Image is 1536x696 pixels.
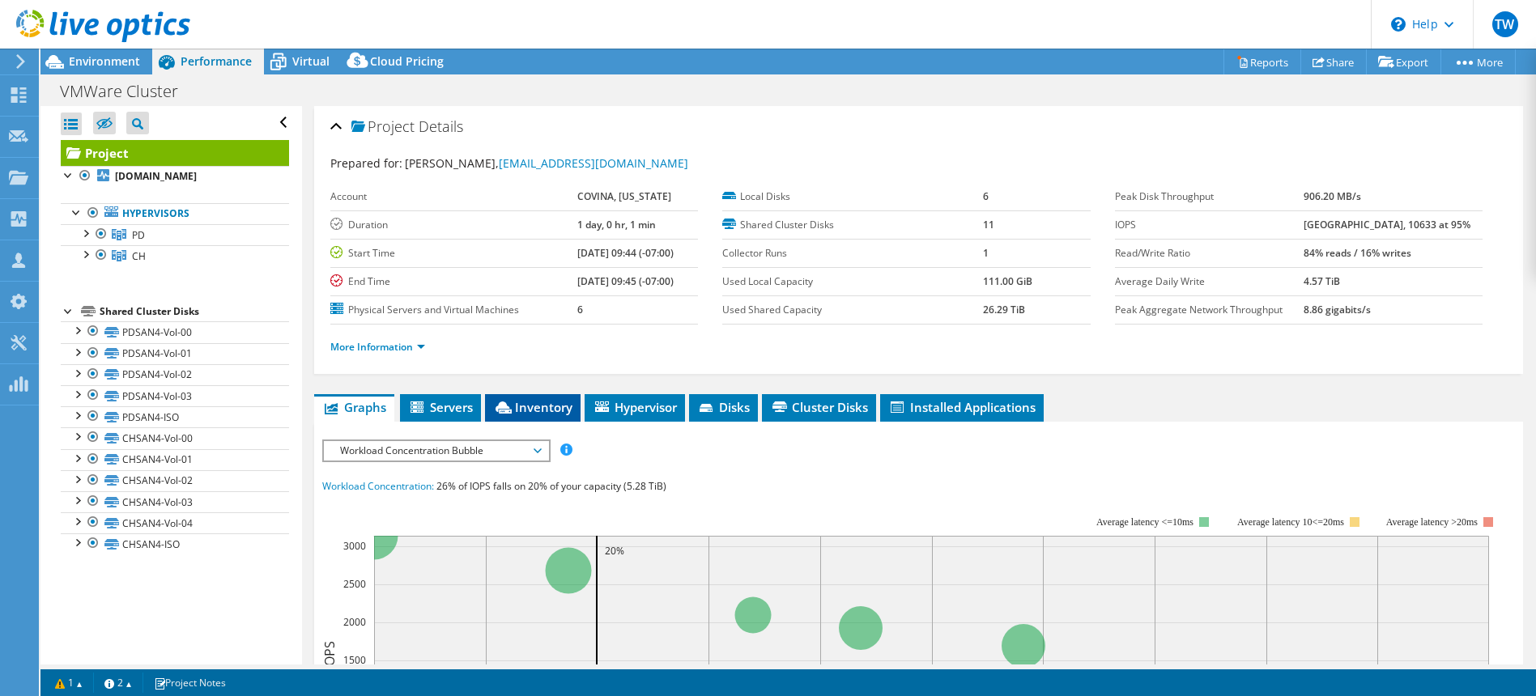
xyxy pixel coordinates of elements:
label: Read/Write Ratio [1115,245,1304,261]
label: Physical Servers and Virtual Machines [330,302,577,318]
a: Share [1300,49,1367,74]
a: CHSAN4-Vol-03 [61,491,289,512]
label: IOPS [1115,217,1304,233]
b: [DATE] 09:44 (-07:00) [577,246,674,260]
span: CH [132,249,146,263]
h1: VMWare Cluster [53,83,203,100]
a: More [1440,49,1516,74]
b: 6 [983,189,989,203]
a: 2 [93,673,143,693]
label: Local Disks [722,189,983,205]
b: 906.20 MB/s [1304,189,1361,203]
svg: \n [1391,17,1406,32]
b: 1 day, 0 hr, 1 min [577,218,656,231]
a: CHSAN4-Vol-00 [61,427,289,448]
span: Installed Applications [888,399,1036,415]
span: [PERSON_NAME], [405,155,688,171]
span: Cloud Pricing [370,53,444,69]
span: Details [419,117,463,136]
span: Servers [408,399,473,415]
text: 2500 [343,577,366,591]
label: Shared Cluster Disks [722,217,983,233]
b: 84% reads / 16% writes [1304,246,1411,260]
text: 3000 [343,539,366,553]
a: CHSAN4-ISO [61,533,289,554]
tspan: Average latency 10<=20ms [1237,516,1344,528]
label: Average Daily Write [1115,274,1304,290]
b: 4.57 TiB [1304,274,1340,288]
span: Disks [697,399,750,415]
span: Project [351,119,415,135]
span: Environment [69,53,140,69]
b: 26.29 TiB [983,303,1025,316]
a: 1 [44,673,94,693]
a: More Information [330,340,425,354]
b: 8.86 gigabits/s [1304,303,1371,316]
label: Collector Runs [722,245,983,261]
span: Workload Concentration Bubble [332,441,540,460]
span: TW [1492,11,1518,37]
b: [DATE] 09:45 (-07:00) [577,274,674,288]
span: Graphs [322,399,386,415]
a: Export [1366,49,1441,74]
div: Shared Cluster Disks [100,302,289,321]
a: [DOMAIN_NAME] [61,166,289,187]
span: 26% of IOPS falls on 20% of your capacity (5.28 TiB) [436,479,666,493]
a: Project [61,140,289,166]
a: CHSAN4-Vol-04 [61,512,289,533]
b: COVINA, [US_STATE] [577,189,671,203]
b: 6 [577,303,583,316]
text: 20% [605,544,624,558]
b: [DOMAIN_NAME] [115,169,197,183]
b: 111.00 GiB [983,274,1032,288]
span: PD [132,228,145,242]
a: Reports [1223,49,1301,74]
text: 1500 [343,653,366,667]
span: Virtual [292,53,330,69]
a: PDSAN4-ISO [61,406,289,427]
label: Peak Aggregate Network Throughput [1115,302,1304,318]
a: [EMAIL_ADDRESS][DOMAIN_NAME] [499,155,688,171]
label: Peak Disk Throughput [1115,189,1304,205]
text: Average latency >20ms [1386,516,1478,528]
label: Duration [330,217,577,233]
span: Performance [181,53,252,69]
a: Hypervisors [61,203,289,224]
a: CH [61,245,289,266]
label: Prepared for: [330,155,402,171]
b: [GEOGRAPHIC_DATA], 10633 at 95% [1304,218,1470,231]
a: PDSAN4-Vol-01 [61,343,289,364]
label: Account [330,189,577,205]
a: PDSAN4-Vol-00 [61,321,289,342]
text: IOPS [321,641,338,669]
a: Project Notes [143,673,237,693]
label: Used Shared Capacity [722,302,983,318]
b: 11 [983,218,994,231]
span: Workload Concentration: [322,479,434,493]
a: PDSAN4-Vol-02 [61,364,289,385]
a: PD [61,224,289,245]
span: Cluster Disks [770,399,868,415]
span: Hypervisor [593,399,677,415]
a: CHSAN4-Vol-01 [61,449,289,470]
a: PDSAN4-Vol-03 [61,385,289,406]
b: 1 [983,246,989,260]
text: 2000 [343,615,366,629]
label: Start Time [330,245,577,261]
tspan: Average latency <=10ms [1096,516,1193,528]
span: Inventory [493,399,572,415]
a: CHSAN4-Vol-02 [61,470,289,491]
label: End Time [330,274,577,290]
label: Used Local Capacity [722,274,983,290]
